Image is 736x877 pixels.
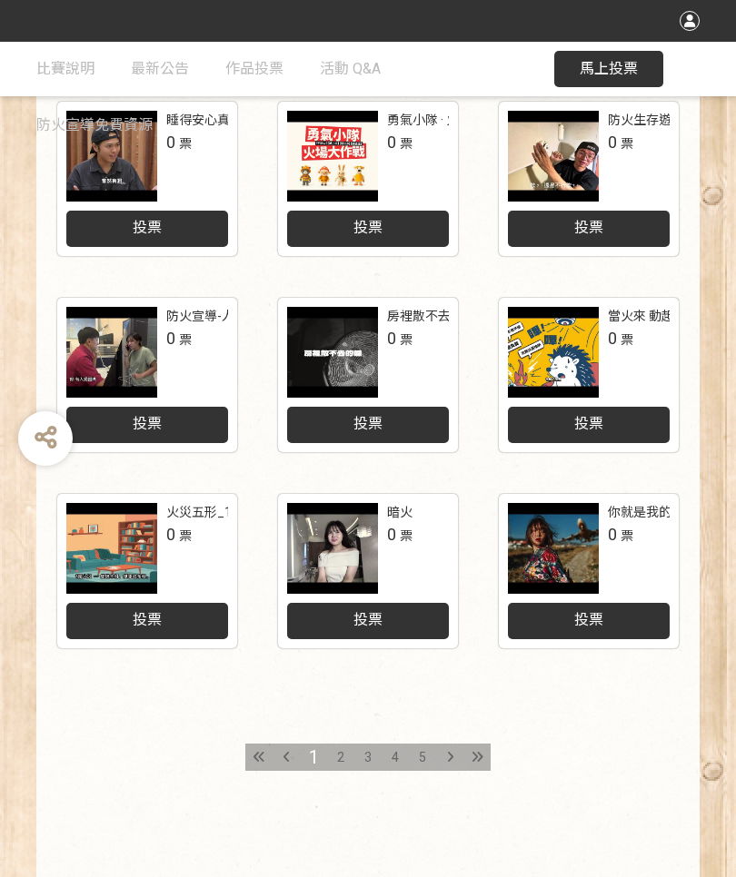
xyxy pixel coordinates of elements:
span: 0 [608,133,617,152]
div: 你就是我的全世界 [608,503,710,522]
a: 最新公告 [131,42,189,96]
span: 4 [392,750,399,764]
span: 投票 [133,219,162,236]
div: 防火生存遊戲 [608,111,684,130]
a: 活動 Q&A [320,42,381,96]
span: 比賽說明 [36,60,94,77]
a: 勇氣小隊 · 火場大作戰0票投票 [278,102,458,256]
span: 2 [337,750,344,764]
span: 投票 [133,415,162,432]
span: 票 [400,528,413,543]
span: 1 [309,746,319,768]
a: 防火生存遊戲0票投票 [499,102,679,256]
span: 最新公告 [131,60,189,77]
span: 作品投票 [225,60,283,77]
a: 暗火0票投票 [278,494,458,648]
span: 馬上投票 [580,60,638,77]
a: 睡得安心真實力0票投票 [57,102,237,256]
div: 當火來 動起來！ [608,307,700,326]
a: 防火宣導免費資源 [36,98,153,153]
span: 活動 Q&A [320,60,381,77]
span: 0 [608,525,617,544]
span: 0 [166,329,175,348]
span: 0 [166,525,175,544]
div: 暗火 [387,503,413,522]
span: 投票 [353,415,383,432]
span: 0 [387,525,396,544]
a: 火災五形_114年防火宣導微電影徵選競賽0票投票 [57,494,237,648]
span: 票 [621,528,633,543]
span: 5 [419,750,426,764]
span: 投票 [574,415,603,432]
div: 房裡散不去的煙 [387,307,476,326]
span: 防火宣導免費資源 [36,116,153,133]
span: 票 [179,528,192,543]
a: 比賽說明 [36,42,94,96]
span: 0 [387,329,396,348]
a: 當火來 動起來！0票投票 [499,298,679,452]
span: 0 [608,329,617,348]
span: 3 [364,750,372,764]
span: 票 [621,332,633,347]
a: 你就是我的全世界0票投票 [499,494,679,648]
span: 投票 [133,611,162,628]
span: 票 [179,332,192,347]
span: 投票 [353,611,383,628]
a: 防火宣導-人離火熄0票投票 [57,298,237,452]
button: 馬上投票 [554,51,663,87]
span: 投票 [574,219,603,236]
a: 作品投票 [225,42,283,96]
span: 票 [400,332,413,347]
a: 房裡散不去的煙0票投票 [278,298,458,452]
span: 投票 [353,219,383,236]
div: 火災五形_114年防火宣導微電影徵選競賽 [166,503,399,522]
span: 票 [621,136,633,151]
div: 防火宣導-人離火熄 [166,307,273,326]
span: 投票 [574,611,603,628]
